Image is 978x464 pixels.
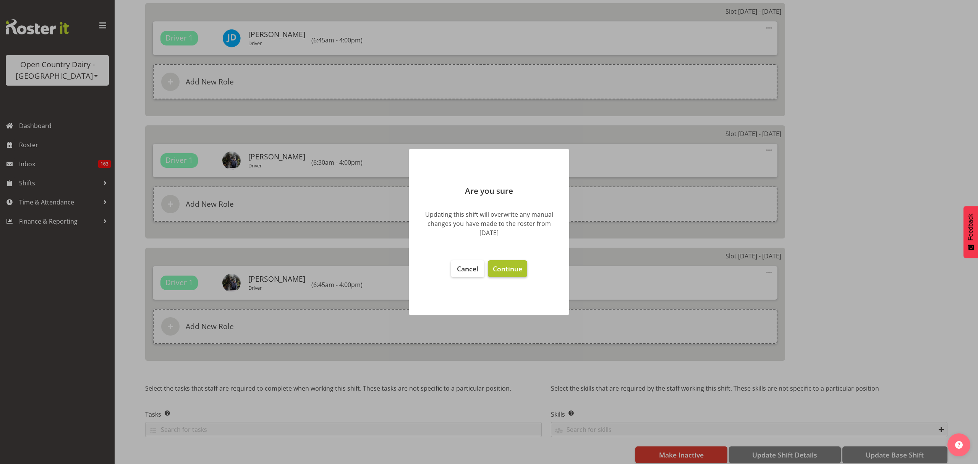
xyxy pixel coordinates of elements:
button: Feedback - Show survey [963,206,978,258]
span: Cancel [457,264,478,273]
div: Updating this shift will overwrite any manual changes you have made to the roster from [DATE] [420,210,558,237]
span: Continue [493,264,522,273]
button: Continue [488,260,527,277]
span: Feedback [967,214,974,240]
p: Are you sure [416,187,562,195]
button: Cancel [451,260,484,277]
img: help-xxl-2.png [955,441,963,449]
